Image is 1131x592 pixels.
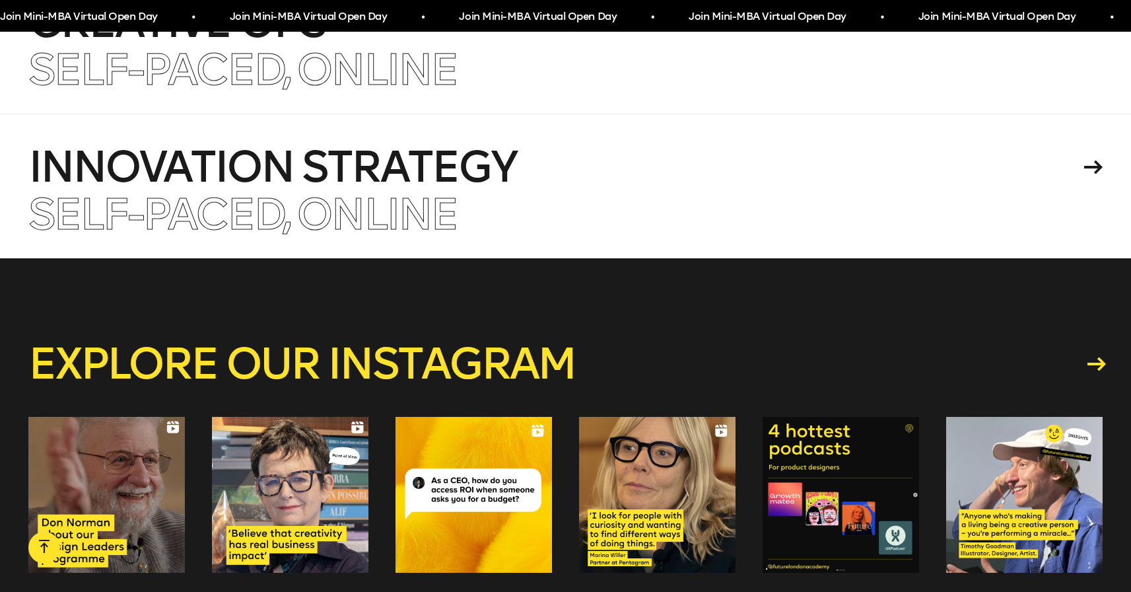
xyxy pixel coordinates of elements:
[421,5,424,29] span: •
[191,5,195,29] span: •
[650,5,654,29] span: •
[28,343,1103,385] a: Explore our instagram
[28,44,457,96] span: Self-paced, Online
[1110,5,1113,29] span: •
[28,146,1080,188] h4: Innovation Strategy
[28,188,457,240] span: Self-paced, Online
[880,5,883,29] span: •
